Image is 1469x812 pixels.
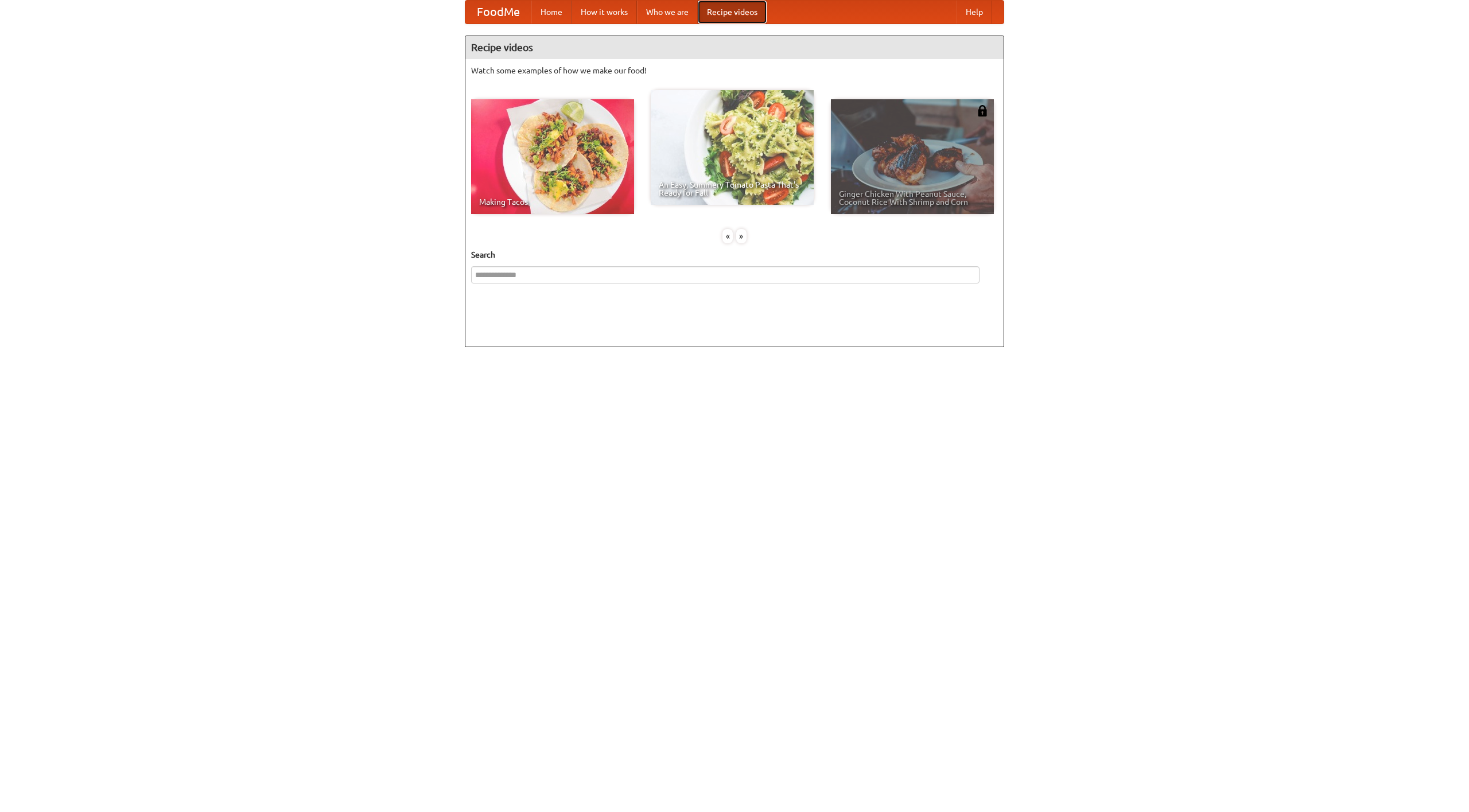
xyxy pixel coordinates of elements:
div: « [722,229,733,243]
span: An Easy, Summery Tomato Pasta That's Ready for Fall [659,181,806,197]
h5: Search [471,249,998,261]
a: An Easy, Summery Tomato Pasta That's Ready for Fall [651,90,814,205]
a: Recipe videos [698,1,767,24]
a: Making Tacos [471,99,634,214]
img: 483408.png [977,105,988,116]
div: » [736,229,747,243]
h4: Recipe videos [465,36,1004,59]
a: How it works [572,1,637,24]
a: Help [957,1,992,24]
a: Home [531,1,572,24]
a: Who we are [637,1,698,24]
span: Making Tacos [479,198,626,206]
p: Watch some examples of how we make our food! [471,65,998,76]
a: FoodMe [465,1,531,24]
